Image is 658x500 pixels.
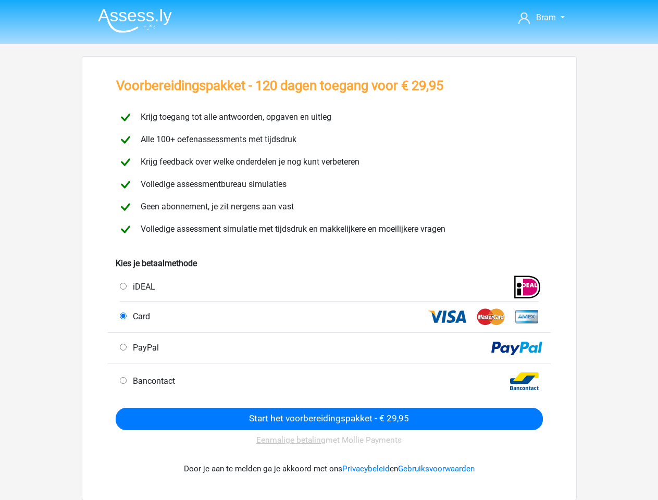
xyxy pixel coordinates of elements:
span: PayPal [129,343,159,353]
span: Krijg feedback over welke onderdelen je nog kunt verbeteren [136,157,359,167]
span: Krijg toegang tot alle antwoorden, opgaven en uitleg [136,112,331,122]
img: checkmark [116,176,134,194]
span: Geen abonnement, je zit nergens aan vast [136,202,294,211]
img: checkmark [116,108,134,127]
div: Door je aan te melden ga je akkoord met ons en [116,451,543,488]
img: checkmark [116,131,134,149]
span: Alle 100+ oefenassessments met tijdsdruk [136,134,296,144]
span: Card [129,311,150,321]
h3: Voorbereidingspakket - 120 dagen toegang voor € 29,95 [116,78,443,94]
input: Start het voorbereidingspakket - € 29,95 [116,408,543,430]
a: Gebruiksvoorwaarden [398,464,475,473]
span: Volledige assessmentbureau simulaties [136,179,287,189]
u: Eenmalige betaling [256,435,326,445]
span: Bram [536,12,556,22]
img: Assessly [98,8,172,33]
img: checkmark [116,220,134,239]
span: iDEAL [129,282,155,292]
img: checkmark [116,153,134,171]
div: met Mollie Payments [116,430,543,451]
span: Volledige assessment simulatie met tijdsdruk en makkelijkere en moeilijkere vragen [136,224,445,234]
img: checkmark [116,198,134,216]
b: Kies je betaalmethode [116,258,197,268]
a: Bram [514,11,568,24]
span: Bancontact [129,376,175,386]
a: Privacybeleid [342,464,390,473]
